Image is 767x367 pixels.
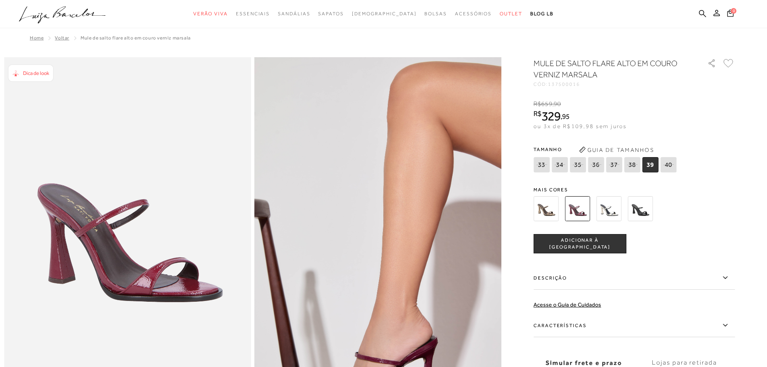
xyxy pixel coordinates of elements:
a: noSubCategoriesText [424,6,447,21]
span: Sapatos [318,11,343,17]
div: CÓD: [533,82,695,87]
span: 36 [588,157,604,172]
span: 37 [606,157,622,172]
a: Acesse o Guia de Cuidados [533,301,601,308]
span: 38 [624,157,640,172]
span: 659 [541,100,552,108]
span: BLOG LB [530,11,554,17]
span: Essenciais [236,11,270,17]
button: ADICIONAR À [GEOGRAPHIC_DATA] [533,234,626,253]
span: 40 [660,157,676,172]
label: Características [533,314,735,337]
img: MULE DE SALTO FLARE ALTO EM COBRA BEGE [533,196,558,221]
span: 35 [570,157,586,172]
h1: MULE DE SALTO FLARE ALTO EM COURO VERNIZ MARSALA [533,58,684,80]
span: 329 [542,109,560,123]
a: noSubCategoriesText [352,6,417,21]
span: Sandálias [278,11,310,17]
a: BLOG LB [530,6,554,21]
i: R$ [533,100,541,108]
span: 90 [554,100,561,108]
span: ou 3x de R$109,98 sem juros [533,123,626,129]
span: Mais cores [533,187,735,192]
a: noSubCategoriesText [318,6,343,21]
img: MULE DE SALTO FLARE ALTO EM COURO VERNIZ OFF WHITE [596,196,621,221]
span: Acessórios [455,11,492,17]
a: noSubCategoriesText [278,6,310,21]
span: [DEMOGRAPHIC_DATA] [352,11,417,17]
span: 95 [562,112,570,120]
i: , [560,113,570,120]
a: Home [30,35,43,41]
span: Outlet [500,11,522,17]
label: Descrição [533,266,735,290]
i: R$ [533,110,542,117]
a: noSubCategoriesText [236,6,270,21]
span: MULE DE SALTO FLARE ALTO EM COURO VERNIZ MARSALA [81,35,191,41]
span: 137500016 [548,81,580,87]
a: noSubCategoriesText [193,6,228,21]
span: ADICIONAR À [GEOGRAPHIC_DATA] [534,237,626,251]
button: 0 [725,9,736,20]
span: 39 [642,157,658,172]
button: Guia de Tamanhos [576,143,657,156]
img: MULE DE SALTO FLARE ALTO EM COURO VERNIZ MARSALA [565,196,590,221]
span: 0 [731,8,736,14]
span: Verão Viva [193,11,228,17]
span: 33 [533,157,550,172]
span: 34 [552,157,568,172]
a: noSubCategoriesText [500,6,522,21]
a: Voltar [55,35,69,41]
span: Dica de look [23,70,49,76]
img: MULE DE SALTO FLARE ALTO EM COURO VERNIZ PRETO [628,196,653,221]
span: Tamanho [533,143,678,156]
a: noSubCategoriesText [455,6,492,21]
i: , [552,100,561,108]
span: Bolsas [424,11,447,17]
